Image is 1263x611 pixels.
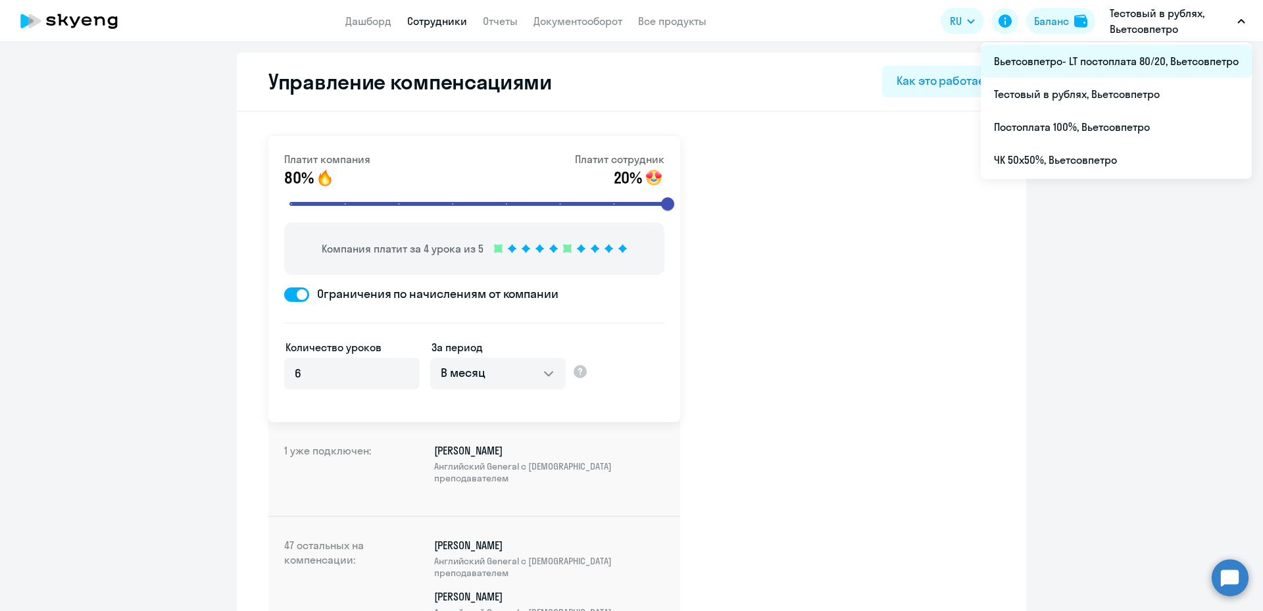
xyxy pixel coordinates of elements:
[614,167,642,188] span: 20%
[284,151,370,167] p: Платит компания
[434,443,664,484] p: [PERSON_NAME]
[1074,14,1087,28] img: balance
[434,555,664,579] span: Английский General с [DEMOGRAPHIC_DATA] преподавателем
[941,8,984,34] button: RU
[1034,13,1069,29] div: Баланс
[309,285,558,303] span: Ограничения по начислениям от компании
[533,14,622,28] a: Документооборот
[314,167,335,188] img: smile
[638,14,706,28] a: Все продукты
[432,339,483,355] label: За период
[284,167,313,188] span: 80%
[1110,5,1232,37] p: Тестовый в рублях, Вьетсовпетро
[284,443,389,495] h4: 1 уже подключен:
[345,14,391,28] a: Дашборд
[407,14,467,28] a: Сотрудники
[1026,8,1095,34] button: Балансbalance
[882,66,1010,97] button: Как это работает?
[285,339,382,355] label: Количество уроков
[434,538,664,579] p: [PERSON_NAME]
[1103,5,1252,37] button: Тестовый в рублях, Вьетсовпетро
[483,14,518,28] a: Отчеты
[643,167,664,188] img: smile
[981,42,1252,179] ul: RU
[322,241,483,257] p: Компания платит за 4 урока из 5
[253,68,552,95] h2: Управление компенсациями
[897,72,996,89] div: Как это работает?
[434,460,664,484] span: Английский General с [DEMOGRAPHIC_DATA] преподавателем
[575,151,664,167] p: Платит сотрудник
[950,13,962,29] span: RU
